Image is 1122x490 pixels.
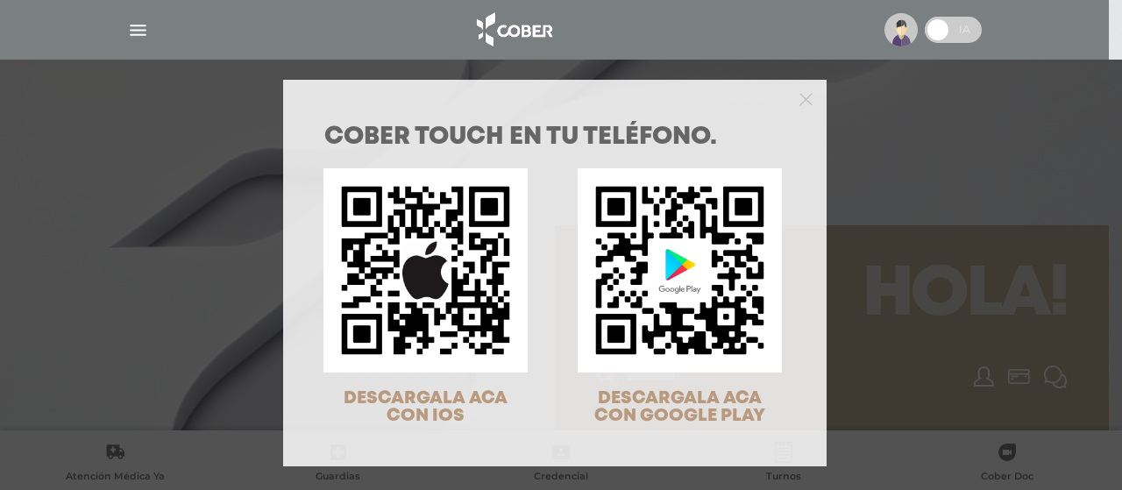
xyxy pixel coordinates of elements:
[594,390,765,424] span: DESCARGALA ACA CON GOOGLE PLAY
[578,168,782,373] img: qr-code
[323,168,528,373] img: qr-code
[324,125,785,150] h1: COBER TOUCH en tu teléfono.
[799,90,813,106] button: Close
[344,390,508,424] span: DESCARGALA ACA CON IOS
